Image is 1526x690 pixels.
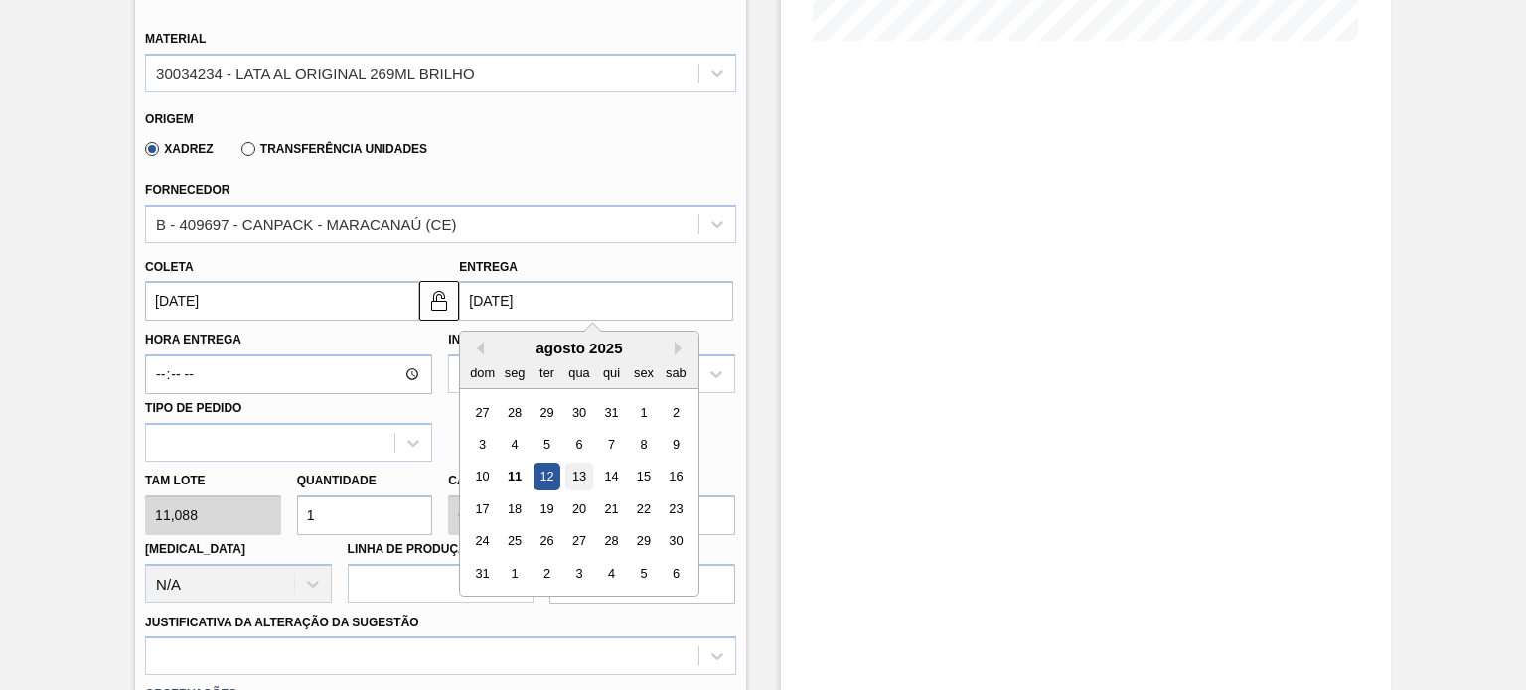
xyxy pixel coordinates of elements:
label: Fornecedor [145,183,229,197]
label: Hora Entrega [145,326,432,354]
div: Choose terça-feira, 2 de setembro de 2025 [534,560,560,587]
div: Choose segunda-feira, 1 de setembro de 2025 [502,560,529,587]
div: Choose segunda-feira, 28 de julho de 2025 [502,399,529,426]
div: Choose segunda-feira, 11 de agosto de 2025 [502,464,529,490]
div: B - 409697 - CANPACK - MARACANAÚ (CE) [156,215,456,232]
div: Choose terça-feira, 26 de agosto de 2025 [534,528,560,555]
div: Choose domingo, 24 de agosto de 2025 [469,528,496,555]
div: 30034234 - LATA AL ORIGINAL 269ML BRILHO [156,65,474,81]
label: Entrega [459,260,518,274]
label: Quantidade [297,474,377,487]
label: Tam lote [145,467,281,495]
div: qua [566,359,593,386]
button: Next Month [675,342,688,355]
div: dom [469,359,496,386]
div: Choose domingo, 27 de julho de 2025 [469,399,496,426]
label: Origem [145,112,194,126]
div: Choose segunda-feira, 25 de agosto de 2025 [502,528,529,555]
input: dd/mm/yyyy [145,281,419,321]
div: Choose domingo, 17 de agosto de 2025 [469,495,496,522]
input: dd/mm/yyyy [459,281,733,321]
div: Choose segunda-feira, 18 de agosto de 2025 [502,495,529,522]
div: Choose sábado, 6 de setembro de 2025 [663,560,689,587]
label: Xadrez [145,142,214,156]
div: Choose terça-feira, 5 de agosto de 2025 [534,431,560,458]
div: ter [534,359,560,386]
div: Choose quarta-feira, 27 de agosto de 2025 [566,528,593,555]
div: Choose segunda-feira, 4 de agosto de 2025 [502,431,529,458]
label: Tipo de pedido [145,401,241,415]
div: Choose sexta-feira, 29 de agosto de 2025 [631,528,658,555]
div: Choose sábado, 2 de agosto de 2025 [663,399,689,426]
div: Choose sexta-feira, 15 de agosto de 2025 [631,464,658,490]
div: sex [631,359,658,386]
div: Choose terça-feira, 29 de julho de 2025 [534,399,560,426]
div: Choose quinta-feira, 28 de agosto de 2025 [598,528,625,555]
div: Choose domingo, 31 de agosto de 2025 [469,560,496,587]
div: Choose quarta-feira, 30 de julho de 2025 [566,399,593,426]
div: Choose quarta-feira, 20 de agosto de 2025 [566,495,593,522]
div: Choose sábado, 9 de agosto de 2025 [663,431,689,458]
div: Choose quarta-feira, 3 de setembro de 2025 [566,560,593,587]
div: Choose domingo, 3 de agosto de 2025 [469,431,496,458]
div: agosto 2025 [460,340,698,356]
label: Linha de Produção [348,542,477,556]
label: Coleta [145,260,193,274]
div: Choose quinta-feira, 4 de setembro de 2025 [598,560,625,587]
div: Choose quinta-feira, 14 de agosto de 2025 [598,464,625,490]
div: Choose sexta-feira, 22 de agosto de 2025 [631,495,658,522]
div: Choose terça-feira, 12 de agosto de 2025 [534,464,560,490]
div: Choose sexta-feira, 8 de agosto de 2025 [631,431,658,458]
img: unlocked [427,289,451,313]
div: Choose sábado, 16 de agosto de 2025 [663,464,689,490]
button: Previous Month [470,342,484,355]
label: Transferência Unidades [241,142,427,156]
label: Carros [448,474,500,487]
label: [MEDICAL_DATA] [145,542,245,556]
div: seg [502,359,529,386]
button: unlocked [419,281,459,321]
label: Incoterm [448,333,512,346]
div: Choose quinta-feira, 21 de agosto de 2025 [598,495,625,522]
div: Choose quinta-feira, 7 de agosto de 2025 [598,431,625,458]
label: Material [145,32,206,46]
div: sab [663,359,689,386]
div: Choose quarta-feira, 6 de agosto de 2025 [566,431,593,458]
div: Choose quinta-feira, 31 de julho de 2025 [598,399,625,426]
div: qui [598,359,625,386]
div: Choose terça-feira, 19 de agosto de 2025 [534,495,560,522]
div: Choose sexta-feira, 5 de setembro de 2025 [631,560,658,587]
div: Choose sábado, 23 de agosto de 2025 [663,495,689,522]
div: Choose sábado, 30 de agosto de 2025 [663,528,689,555]
label: Justificativa da Alteração da Sugestão [145,616,419,629]
div: Choose quarta-feira, 13 de agosto de 2025 [566,464,593,490]
div: month 2025-08 [467,396,692,590]
div: Choose sexta-feira, 1 de agosto de 2025 [631,399,658,426]
div: Choose domingo, 10 de agosto de 2025 [469,464,496,490]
